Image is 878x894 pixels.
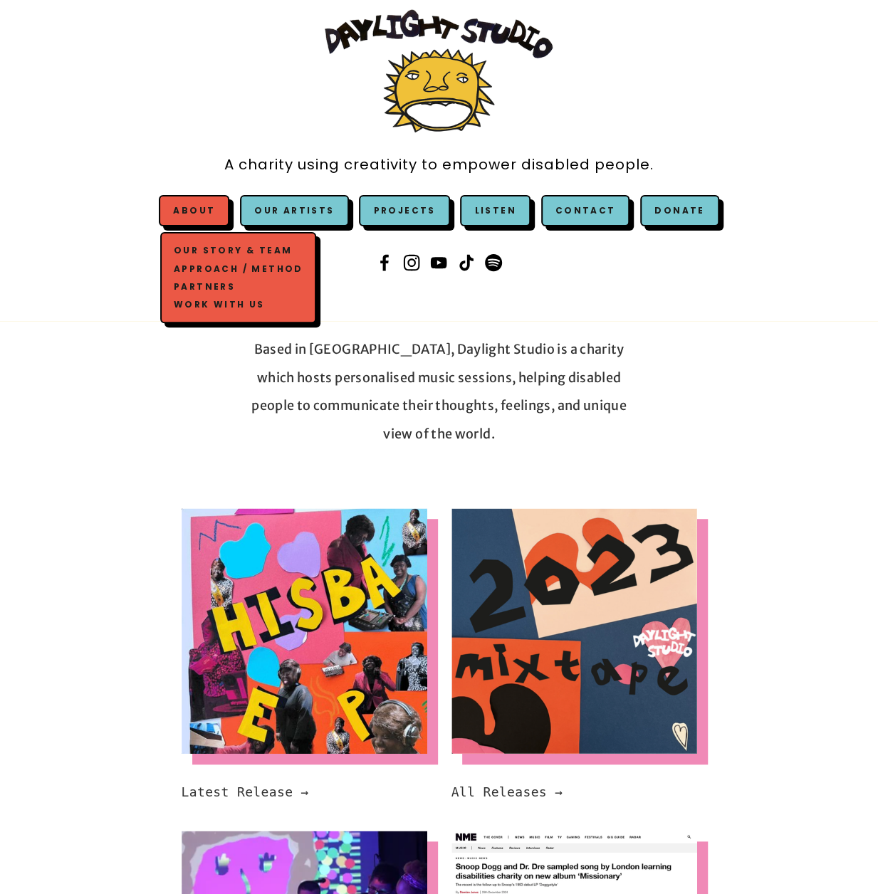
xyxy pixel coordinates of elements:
code: All Releases → [451,784,563,799]
a: Partners [170,278,306,295]
a: Contact [541,195,630,226]
a: Work with us [170,295,306,313]
a: Approach / Method [170,260,306,278]
a: About [173,204,215,216]
a: A charity using creativity to empower disabled people. [224,149,654,181]
code: Latest Release → [182,784,309,799]
a: Projects [359,195,449,226]
img: Daylight Studio [325,9,553,132]
a: Our Artists [240,195,348,226]
a: Donate [640,195,718,226]
p: Based in [GEOGRAPHIC_DATA], Daylight Studio is a charity which hosts personalised music sessions,... [249,335,629,448]
a: Listen [474,204,516,216]
a: Our Story & Team [170,242,306,260]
